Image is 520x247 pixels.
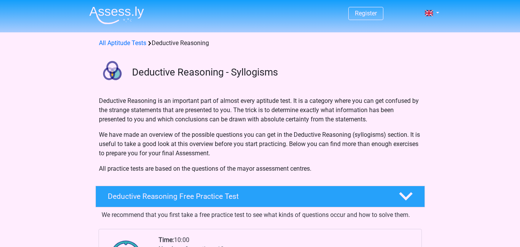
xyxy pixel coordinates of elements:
[96,39,425,48] div: Deductive Reasoning
[99,96,421,124] p: Deductive Reasoning is an important part of almost every aptitude test. It is a category where yo...
[355,10,377,17] a: Register
[99,39,146,47] a: All Aptitude Tests
[99,164,421,173] p: All practice tests are based on the questions of the mayor assessment centres.
[159,236,174,244] b: Time:
[92,186,428,207] a: Deductive Reasoning Free Practice Test
[108,192,386,201] h4: Deductive Reasoning Free Practice Test
[102,210,419,220] p: We recommend that you first take a free practice test to see what kinds of questions occur and ho...
[89,6,144,24] img: Assessly
[132,66,419,78] h3: Deductive Reasoning - Syllogisms
[96,57,129,90] img: deductive reasoning
[99,130,421,158] p: We have made an overview of the possible questions you can get in the Deductive Reasoning (syllog...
